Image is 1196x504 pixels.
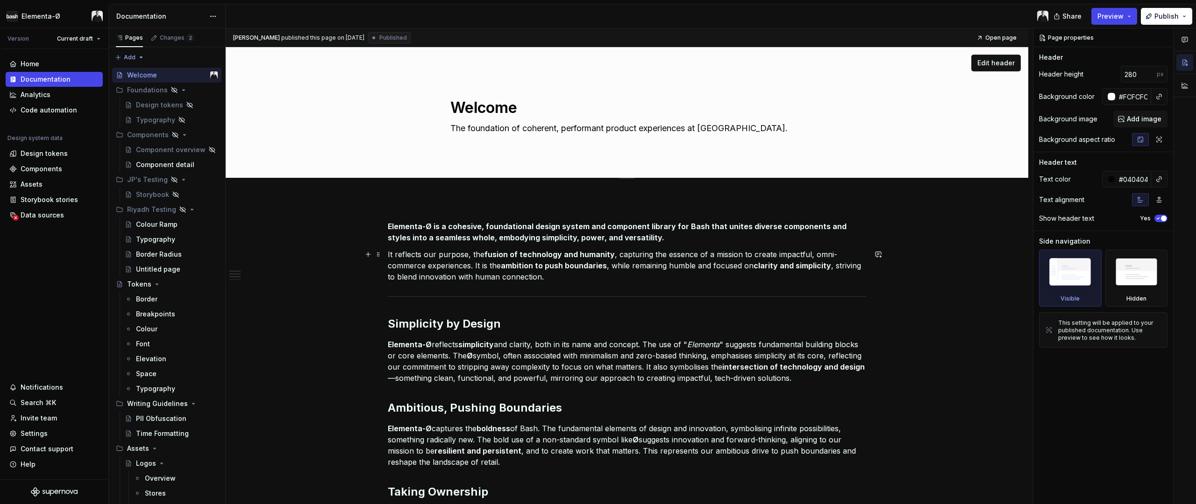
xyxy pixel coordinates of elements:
[136,250,182,259] div: Border Radius
[21,105,77,115] div: Code automation
[477,424,510,433] strong: boldness
[21,164,62,174] div: Components
[7,11,18,22] img: f86023f7-de07-4548-b23e-34af6ab67166.png
[1062,12,1082,21] span: Share
[112,127,221,142] div: Components
[92,11,103,22] img: JP Swart
[21,90,50,99] div: Analytics
[1039,92,1095,101] div: Background color
[6,146,103,161] a: Design tokens
[1039,114,1097,124] div: Background image
[1037,11,1048,22] img: JP Swart
[121,157,221,172] a: Component detail
[121,366,221,381] a: Space
[145,474,176,483] div: Overview
[136,190,169,199] div: Storybook
[121,98,221,112] a: Design tokens
[121,187,221,202] a: Storybook
[722,362,865,371] strong: intersection of technology and design
[388,400,866,415] h2: Ambitious, Pushing Boundaries
[1113,111,1168,127] button: Add image
[21,210,64,220] div: Data sources
[121,247,221,262] a: Border Radius
[112,441,221,456] div: Assets
[121,292,221,307] a: Border
[1039,250,1102,307] div: Visible
[1121,66,1157,83] input: Auto
[31,487,78,497] svg: Supernova Logo
[160,34,194,42] div: Changes
[977,58,1015,68] span: Edit header
[21,12,60,21] div: Elementa-Ø
[121,217,221,232] a: Colour Ramp
[136,115,175,125] div: Typography
[7,35,29,42] div: Version
[6,161,103,176] a: Components
[112,202,221,217] div: Riyadh Testing
[633,435,639,444] strong: Ø
[21,460,36,469] div: Help
[21,59,39,69] div: Home
[21,383,63,392] div: Notifications
[186,34,194,42] span: 2
[121,307,221,322] a: Breakpoints
[6,56,103,71] a: Home
[6,103,103,118] a: Code automation
[21,444,73,454] div: Contact support
[388,316,866,331] h2: Simplicity by Design
[448,97,802,119] textarea: Welcome
[136,235,175,244] div: Typography
[6,441,103,456] button: Contact support
[124,54,135,61] span: Add
[971,55,1021,71] button: Edit header
[21,75,71,84] div: Documentation
[1097,12,1124,21] span: Preview
[121,351,221,366] a: Elevation
[112,83,221,98] div: Foundations
[136,369,157,378] div: Space
[388,249,866,282] p: It reflects our purpose, the , capturing the essence of a mission to create impactful, omni-comme...
[127,399,188,408] div: Writing Guidelines
[112,172,221,187] div: JP's Testing
[136,265,180,274] div: Untitled page
[1157,70,1164,78] p: px
[136,414,186,423] div: PII Obfuscation
[121,336,221,351] a: Font
[127,70,157,80] div: Welcome
[145,489,166,498] div: Stores
[21,180,43,189] div: Assets
[388,424,432,433] strong: Elementa-Ø
[127,130,169,140] div: Components
[434,446,521,455] strong: resilient and persistent
[127,444,149,453] div: Assets
[1058,319,1161,342] div: This setting will be applied to your published documentation. Use preview to see how it looks.
[136,160,194,169] div: Component detail
[136,324,157,334] div: Colour
[21,149,68,158] div: Design tokens
[136,384,175,393] div: Typography
[6,395,103,410] button: Search ⌘K
[467,351,473,360] strong: Ø
[2,6,107,26] button: Elementa-ØJP Swart
[1115,171,1151,188] input: Auto
[1061,295,1080,302] div: Visible
[1105,250,1168,307] div: Hidden
[1039,135,1115,144] div: Background aspect ratio
[112,277,221,292] a: Tokens
[136,429,189,438] div: Time Formatting
[112,51,147,64] button: Add
[1049,8,1088,25] button: Share
[53,32,105,45] button: Current draft
[448,121,802,136] textarea: The foundation of coherent, performant product experiences at [GEOGRAPHIC_DATA].
[121,262,221,277] a: Untitled page
[121,142,221,157] a: Component overview
[6,380,103,395] button: Notifications
[1039,70,1083,79] div: Header height
[116,12,205,21] div: Documentation
[130,471,221,486] a: Overview
[1154,12,1179,21] span: Publish
[1126,295,1146,302] div: Hidden
[1127,114,1161,124] span: Add image
[136,294,157,304] div: Border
